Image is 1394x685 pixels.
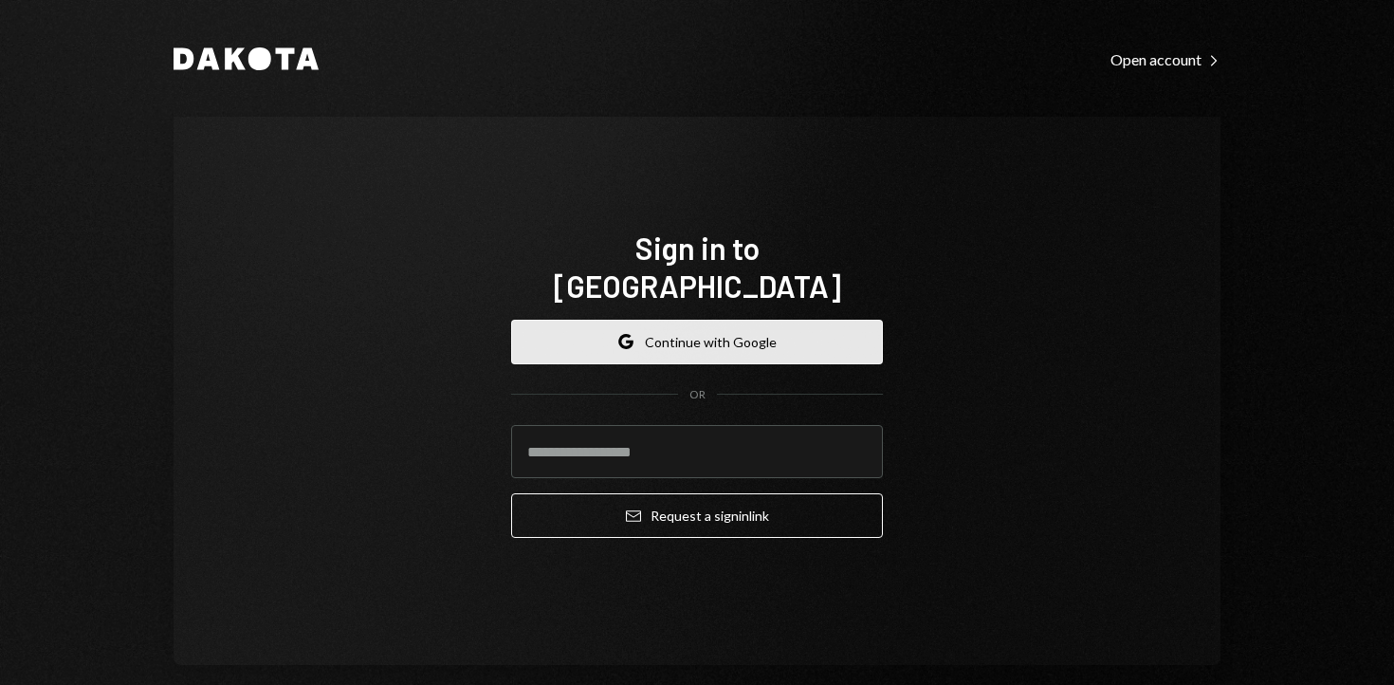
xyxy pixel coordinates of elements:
button: Request a signinlink [511,493,883,538]
h1: Sign in to [GEOGRAPHIC_DATA] [511,229,883,305]
a: Open account [1110,48,1220,69]
div: Open account [1110,50,1220,69]
button: Continue with Google [511,320,883,364]
div: OR [689,387,706,403]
